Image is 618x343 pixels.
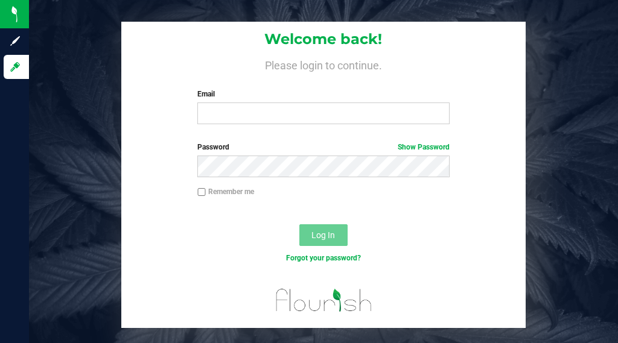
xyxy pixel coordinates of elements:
[197,186,254,197] label: Remember me
[121,31,526,47] h1: Welcome back!
[9,61,21,73] inline-svg: Log in
[286,254,361,262] a: Forgot your password?
[9,35,21,47] inline-svg: Sign up
[197,89,449,99] label: Email
[197,188,206,197] input: Remember me
[299,224,348,246] button: Log In
[398,143,450,151] a: Show Password
[311,230,335,240] span: Log In
[273,277,374,320] img: flourish_logo.png
[197,143,229,151] span: Password
[121,57,526,72] h4: Please login to continue.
